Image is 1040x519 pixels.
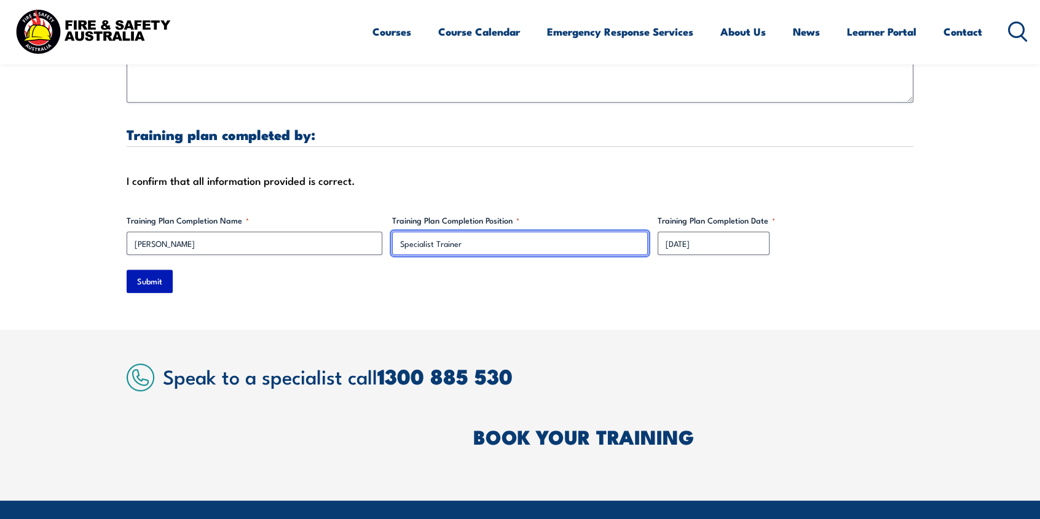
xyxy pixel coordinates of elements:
a: News [793,15,820,48]
a: Contact [943,15,982,48]
div: I confirm that all information provided is correct. [127,171,913,190]
a: Emergency Response Services [547,15,693,48]
input: Submit [127,270,173,293]
label: Training Plan Completion Name [127,214,382,227]
label: Training Plan Completion Position [392,214,648,227]
h2: BOOK YOUR TRAINING [473,427,913,445]
h3: Training plan completed by: [127,127,913,141]
a: Courses [372,15,411,48]
h2: Speak to a specialist call [163,365,913,387]
input: dd/mm/yyyy [658,232,770,255]
label: Training Plan Completion Date [658,214,913,227]
a: Learner Portal [847,15,916,48]
a: Course Calendar [438,15,520,48]
a: 1300 885 530 [377,359,513,392]
a: About Us [720,15,766,48]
